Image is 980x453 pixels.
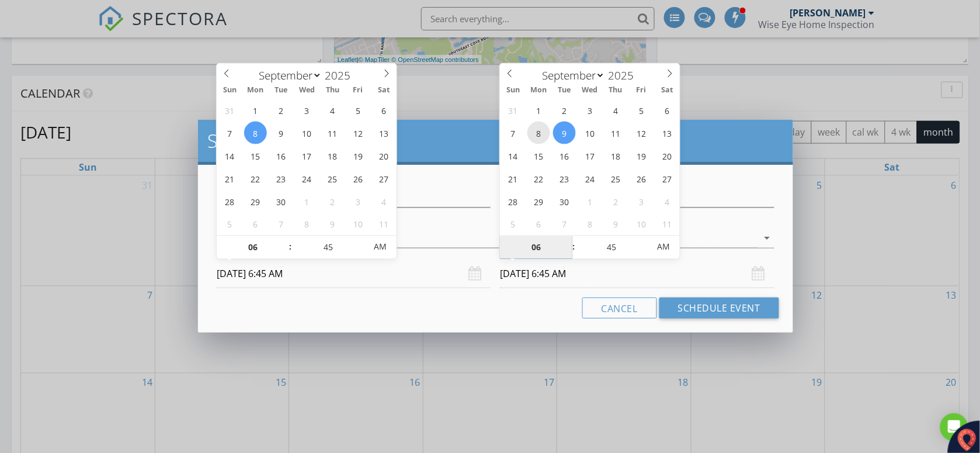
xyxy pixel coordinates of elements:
button: Schedule Event [659,298,779,319]
span: September 27, 2025 [373,167,395,190]
span: September 4, 2025 [321,99,344,122]
span: September 15, 2025 [527,144,550,167]
span: September 23, 2025 [553,167,576,190]
span: September 29, 2025 [527,190,550,213]
span: September 24, 2025 [296,167,318,190]
span: September 19, 2025 [347,144,370,167]
span: September 6, 2025 [656,99,679,122]
span: September 21, 2025 [218,167,241,190]
span: Sun [500,87,526,94]
span: Thu [319,87,345,94]
div: Open Intercom Messenger [940,413,968,441]
span: September 27, 2025 [656,167,679,190]
span: September 7, 2025 [218,122,241,144]
span: September 28, 2025 [218,190,241,213]
input: Year [605,68,644,83]
h2: Schedule Event [207,129,783,153]
span: September 3, 2025 [579,99,602,122]
span: September 13, 2025 [656,122,679,144]
span: October 11, 2025 [656,213,679,236]
span: September 12, 2025 [630,122,653,144]
span: September 10, 2025 [579,122,602,144]
span: Click to toggle [648,236,680,259]
span: September 24, 2025 [579,167,602,190]
span: September 16, 2025 [270,144,293,167]
span: August 31, 2025 [502,99,524,122]
span: October 5, 2025 [218,213,241,236]
span: September 26, 2025 [630,167,653,190]
span: October 2, 2025 [321,190,344,213]
span: Thu [603,87,628,94]
span: Sun [217,87,242,94]
span: Wed [294,87,319,94]
span: Click to toggle [364,236,397,259]
span: September 9, 2025 [553,122,576,144]
span: September 22, 2025 [527,167,550,190]
span: September 30, 2025 [270,190,293,213]
span: October 7, 2025 [270,213,293,236]
span: September 9, 2025 [270,122,293,144]
input: Year [322,68,360,83]
span: September 14, 2025 [218,144,241,167]
span: October 1, 2025 [296,190,318,213]
span: Mon [526,87,551,94]
span: Fri [345,87,371,94]
span: October 11, 2025 [373,213,395,236]
span: October 8, 2025 [296,213,318,236]
span: September 8, 2025 [244,122,267,144]
span: September 17, 2025 [296,144,318,167]
span: Tue [268,87,294,94]
span: October 4, 2025 [656,190,679,213]
span: September 2, 2025 [553,99,576,122]
span: September 28, 2025 [502,190,524,213]
span: September 5, 2025 [630,99,653,122]
span: September 30, 2025 [553,190,576,213]
span: October 9, 2025 [321,213,344,236]
span: October 10, 2025 [347,213,370,236]
span: September 22, 2025 [244,167,267,190]
span: September 8, 2025 [527,122,550,144]
input: Select date [500,260,774,288]
span: September 19, 2025 [630,144,653,167]
span: : [289,236,293,259]
span: October 10, 2025 [630,213,653,236]
span: October 6, 2025 [527,213,550,236]
button: Cancel [582,298,657,319]
span: September 2, 2025 [270,99,293,122]
span: September 15, 2025 [244,144,267,167]
span: September 1, 2025 [244,99,267,122]
span: August 31, 2025 [218,99,241,122]
span: September 6, 2025 [373,99,395,122]
span: October 4, 2025 [373,190,395,213]
span: October 3, 2025 [347,190,370,213]
span: October 6, 2025 [244,213,267,236]
span: September 5, 2025 [347,99,370,122]
span: October 8, 2025 [579,213,602,236]
span: September 20, 2025 [656,144,679,167]
span: September 23, 2025 [270,167,293,190]
span: September 14, 2025 [502,144,524,167]
span: September 17, 2025 [579,144,602,167]
span: October 5, 2025 [502,213,524,236]
span: Sat [371,87,397,94]
span: September 26, 2025 [347,167,370,190]
span: September 21, 2025 [502,167,524,190]
span: September 10, 2025 [296,122,318,144]
span: Fri [628,87,654,94]
span: September 3, 2025 [296,99,318,122]
span: October 2, 2025 [604,190,627,213]
span: September 25, 2025 [604,167,627,190]
span: September 1, 2025 [527,99,550,122]
span: September 4, 2025 [604,99,627,122]
span: September 13, 2025 [373,122,395,144]
span: September 18, 2025 [604,144,627,167]
span: October 7, 2025 [553,213,576,236]
span: September 16, 2025 [553,144,576,167]
span: : [572,236,576,259]
span: September 11, 2025 [321,122,344,144]
span: September 18, 2025 [321,144,344,167]
span: Tue [551,87,577,94]
span: Sat [654,87,680,94]
span: October 3, 2025 [630,190,653,213]
span: Mon [242,87,268,94]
